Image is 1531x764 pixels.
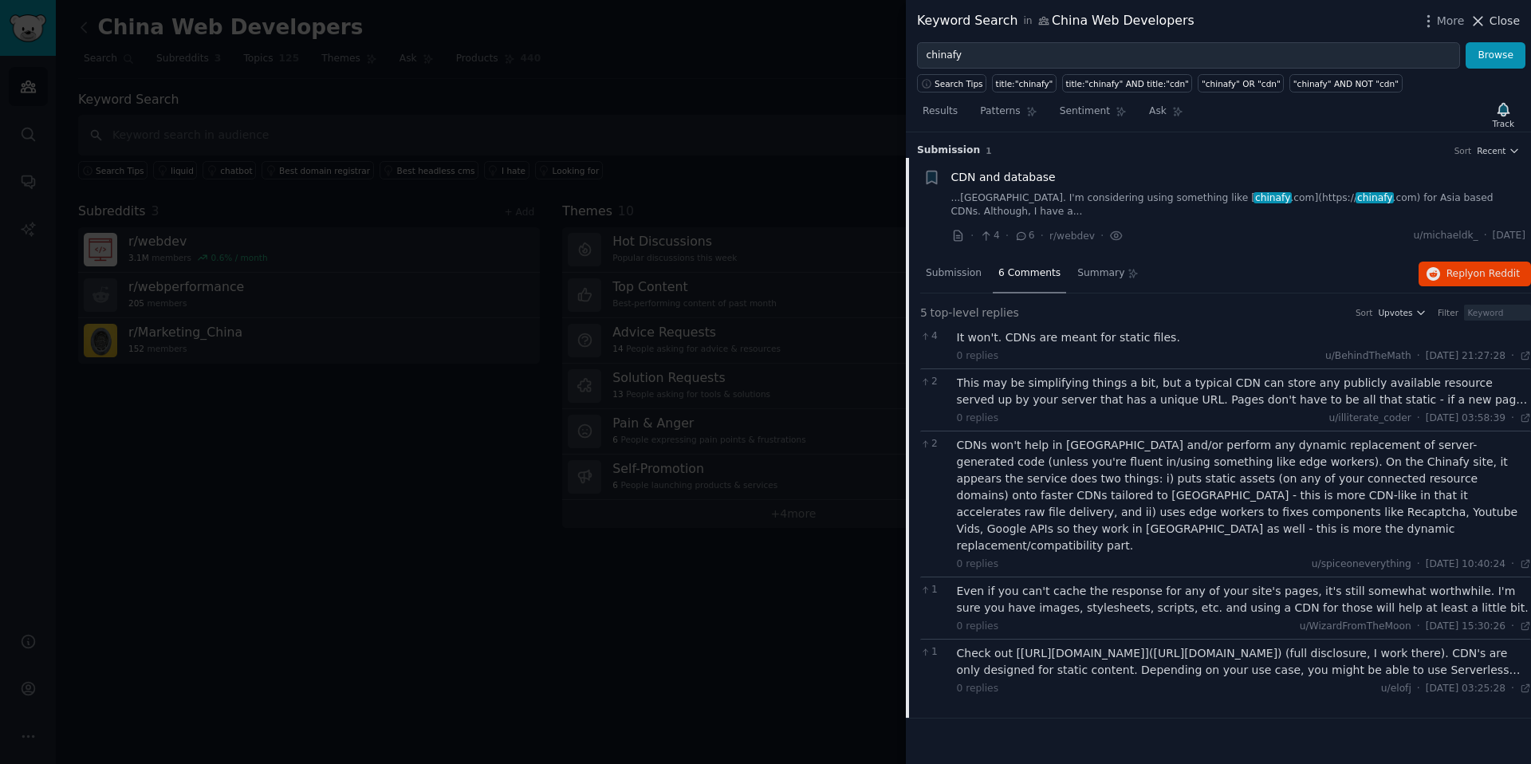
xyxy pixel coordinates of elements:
[998,266,1061,281] span: 6 Comments
[1417,682,1420,696] span: ·
[1426,682,1505,696] span: [DATE] 03:25:28
[930,305,978,321] span: top-level
[926,266,982,281] span: Submission
[917,42,1460,69] input: Try a keyword related to your business
[1077,266,1124,281] span: Summary
[1356,192,1394,203] span: chinafy
[1420,13,1465,30] button: More
[1325,350,1411,361] span: u/BehindTheMath
[1312,558,1411,569] span: u/spiceoneverything
[1100,227,1104,244] span: ·
[1474,268,1520,279] span: on Reddit
[1300,620,1411,632] span: u/WizardFromTheMoon
[920,329,948,344] span: 4
[920,583,948,597] span: 1
[1487,98,1520,132] button: Track
[1490,13,1520,30] span: Close
[1149,104,1167,119] span: Ask
[920,437,948,451] span: 2
[1511,557,1514,572] span: ·
[1006,227,1009,244] span: ·
[1417,412,1420,426] span: ·
[1023,14,1032,29] span: in
[917,74,986,93] button: Search Tips
[917,144,980,158] span: Submission
[1198,74,1284,93] a: "chinafy" OR "cdn"
[1254,192,1292,203] span: chinafy
[920,645,948,660] span: 1
[1381,683,1411,694] span: u/elofj
[1426,412,1505,426] span: [DATE] 03:58:39
[1041,227,1044,244] span: ·
[1484,229,1487,243] span: ·
[917,11,1194,31] div: Keyword Search China Web Developers
[1493,229,1525,243] span: [DATE]
[1065,78,1189,89] div: title:"chinafy" AND title:"cdn"
[1426,620,1505,634] span: [DATE] 15:30:26
[1446,267,1520,282] span: Reply
[974,99,1042,132] a: Patterns
[970,227,974,244] span: ·
[1049,230,1095,242] span: r/webdev
[1464,305,1531,321] input: Keyword
[1378,307,1412,318] span: Upvotes
[992,74,1057,93] a: title:"chinafy"
[1511,349,1514,364] span: ·
[920,375,948,389] span: 2
[1356,307,1373,318] div: Sort
[1417,557,1420,572] span: ·
[1378,307,1427,318] button: Upvotes
[1417,620,1420,634] span: ·
[1426,349,1505,364] span: [DATE] 21:27:28
[996,78,1053,89] div: title:"chinafy"
[1477,145,1505,156] span: Recent
[951,191,1526,219] a: ...[GEOGRAPHIC_DATA]. I'm considering using something like [chinafy.com](https://chinafy.com) for...
[1293,78,1399,89] div: "chinafy" AND NOT "cdn"
[1511,412,1514,426] span: ·
[1417,349,1420,364] span: ·
[986,146,991,156] span: 1
[1511,620,1514,634] span: ·
[920,305,927,321] span: 5
[1202,78,1281,89] div: "chinafy" OR "cdn"
[979,229,999,243] span: 4
[1454,145,1472,156] div: Sort
[1477,145,1520,156] button: Recent
[1438,307,1458,318] div: Filter
[935,78,983,89] span: Search Tips
[1419,262,1531,287] button: Replyon Reddit
[982,305,1019,321] span: replies
[1426,557,1505,572] span: [DATE] 10:40:24
[1511,682,1514,696] span: ·
[1413,229,1478,243] span: u/michaeldk_
[980,104,1020,119] span: Patterns
[1328,412,1411,423] span: u/illiterate_coder
[951,169,1056,186] a: CDN and database
[917,99,963,132] a: Results
[1470,13,1520,30] button: Close
[1493,118,1514,129] div: Track
[1143,99,1189,132] a: Ask
[1014,229,1034,243] span: 6
[1054,99,1132,132] a: Sentiment
[1062,74,1193,93] a: title:"chinafy" AND title:"cdn"
[1437,13,1465,30] span: More
[923,104,958,119] span: Results
[1060,104,1110,119] span: Sentiment
[1289,74,1402,93] a: "chinafy" AND NOT "cdn"
[1466,42,1525,69] button: Browse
